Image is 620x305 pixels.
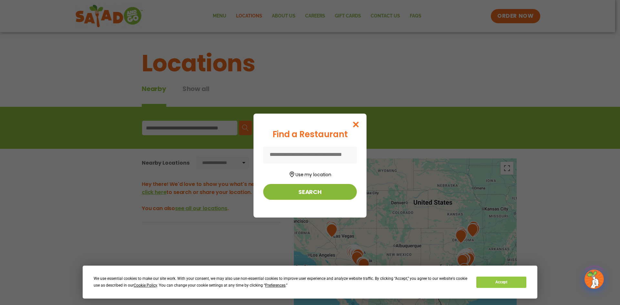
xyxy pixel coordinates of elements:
button: Close modal [346,114,367,135]
span: Preferences [265,283,285,288]
span: Cookie Policy [134,283,157,288]
button: Use my location [263,169,357,178]
div: Find a Restaurant [263,128,357,141]
button: Search [263,184,357,200]
div: We use essential cookies to make our site work. With your consent, we may also use non-essential ... [94,275,469,289]
button: Accept [476,277,526,288]
div: Cookie Consent Prompt [83,266,537,299]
